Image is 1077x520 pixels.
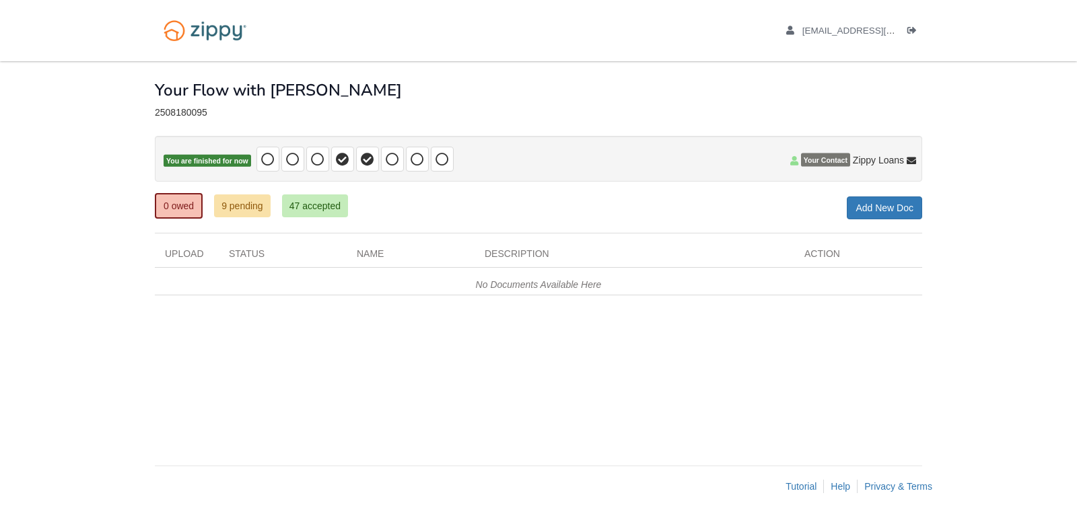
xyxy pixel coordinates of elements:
[475,247,794,267] div: Description
[219,247,347,267] div: Status
[801,153,850,167] span: Your Contact
[282,194,348,217] a: 47 accepted
[831,481,850,492] a: Help
[155,81,402,99] h1: Your Flow with [PERSON_NAME]
[476,279,602,290] em: No Documents Available Here
[347,247,475,267] div: Name
[802,26,957,36] span: adominguez6804@gmail.com
[864,481,932,492] a: Privacy & Terms
[214,194,271,217] a: 9 pending
[155,193,203,219] a: 0 owed
[155,247,219,267] div: Upload
[907,26,922,39] a: Log out
[155,13,255,48] img: Logo
[164,155,251,168] span: You are finished for now
[786,26,957,39] a: edit profile
[794,247,922,267] div: Action
[786,481,817,492] a: Tutorial
[853,153,904,167] span: Zippy Loans
[155,107,922,118] div: 2508180095
[847,196,922,219] a: Add New Doc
